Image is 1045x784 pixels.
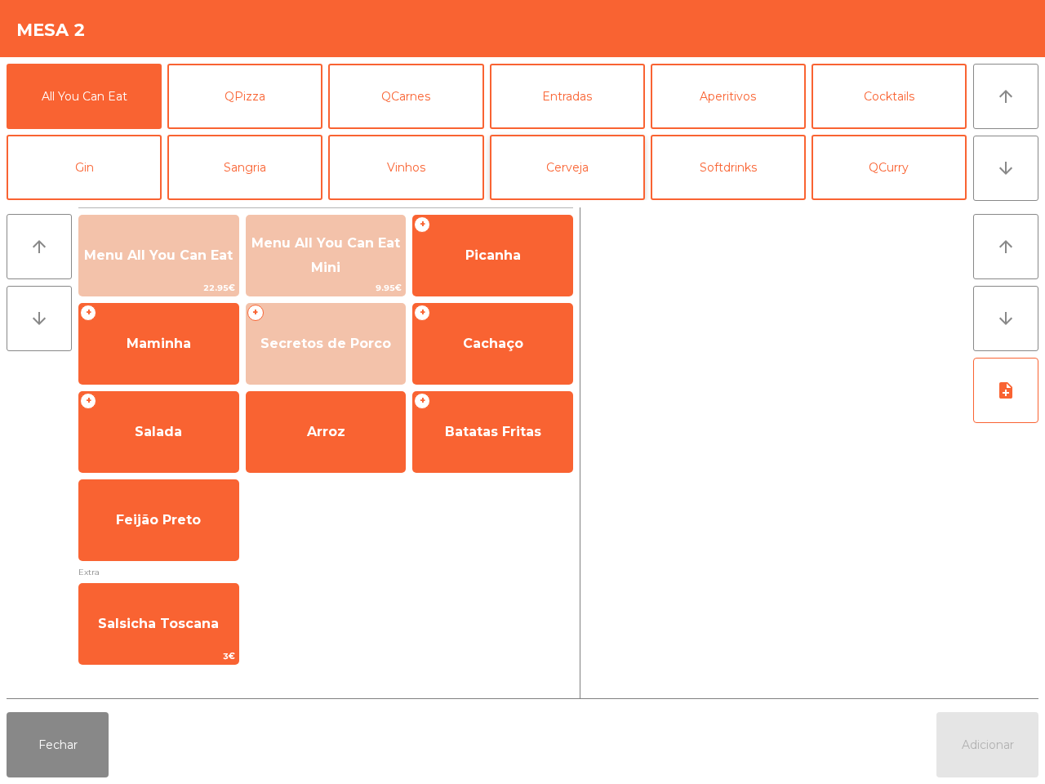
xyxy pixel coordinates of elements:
span: 3€ [79,648,238,664]
button: note_add [973,358,1038,423]
span: Menu All You Can Eat Mini [251,235,400,275]
span: 9.95€ [247,280,406,296]
button: Vinhos [328,135,483,200]
span: Cachaço [463,336,523,351]
span: Extra [78,564,573,580]
span: Batatas Fritas [445,424,541,439]
button: arrow_downward [973,136,1038,201]
span: 22.95€ [79,280,238,296]
span: Feijão Preto [116,512,201,528]
i: arrow_downward [29,309,49,328]
button: arrow_downward [7,286,72,351]
span: Picanha [465,247,521,263]
span: Salada [135,424,182,439]
button: QCarnes [328,64,483,129]
i: note_add [996,381,1016,400]
button: Cerveja [490,135,645,200]
i: arrow_upward [29,237,49,256]
span: Arroz [307,424,345,439]
button: arrow_upward [973,64,1038,129]
span: Salsicha Toscana [98,616,219,631]
button: QCurry [812,135,967,200]
span: Menu All You Can Eat [84,247,233,263]
button: arrow_upward [7,214,72,279]
button: All You Can Eat [7,64,162,129]
span: + [80,393,96,409]
button: QPizza [167,64,322,129]
button: Entradas [490,64,645,129]
i: arrow_upward [996,237,1016,256]
span: + [414,216,430,233]
button: Fechar [7,712,109,777]
button: arrow_downward [973,286,1038,351]
i: arrow_downward [996,158,1016,178]
button: Sangria [167,135,322,200]
h4: Mesa 2 [16,18,86,42]
button: Aperitivos [651,64,806,129]
span: Maminha [127,336,191,351]
span: + [247,305,264,321]
span: + [80,305,96,321]
i: arrow_upward [996,87,1016,106]
span: + [414,305,430,321]
button: Gin [7,135,162,200]
button: Softdrinks [651,135,806,200]
button: Cocktails [812,64,967,129]
span: Secretos de Porco [260,336,391,351]
button: arrow_upward [973,214,1038,279]
i: arrow_downward [996,309,1016,328]
span: + [414,393,430,409]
